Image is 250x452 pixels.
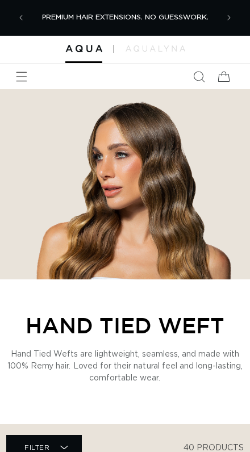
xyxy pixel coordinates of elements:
span: PREMIUM HAIR EXTENSIONS. NO GUESSWORK. [42,14,209,20]
span: 40 products [184,444,244,452]
summary: Menu [9,64,34,89]
summary: Search [186,64,211,89]
button: Next announcement [216,5,241,30]
span: Filter [24,444,50,451]
button: Previous announcement [9,5,34,30]
p: Hand Tied Wefts are lightweight, seamless, and made with 100% Remy hair. Loved for their natural ... [6,349,244,384]
h2: HAND TIED WEFT [26,313,224,337]
img: aqualyna.com [126,45,185,51]
img: Aqua Hair Extensions [65,45,102,52]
